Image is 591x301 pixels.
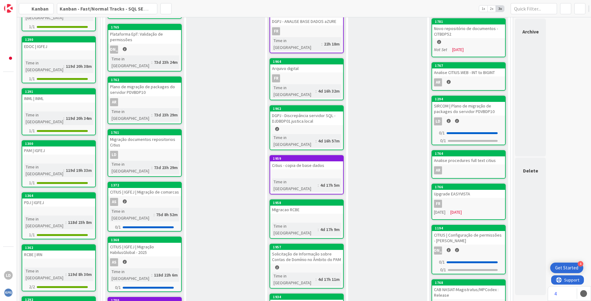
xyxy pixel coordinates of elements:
[432,225,506,274] a: 1194CITIUS | Configuração de permissões - [PERSON_NAME][PERSON_NAME]110/10/1
[273,201,343,205] div: 1958
[322,41,341,47] div: 22h 18m
[435,281,505,285] div: 1768
[22,23,95,31] div: 1/1
[319,182,341,189] div: 4d 17h 5m
[272,134,316,148] div: Time in [GEOGRAPHIC_DATA]
[270,106,343,111] div: 1962
[432,117,505,125] div: LD11
[317,276,341,283] div: 4d 17h 11m
[434,78,442,86] div: AR
[270,155,344,194] a: 1959Citius - copia de base dadosTime in [GEOGRAPHIC_DATA]:4d 17h 5m
[22,141,95,155] div: 1300PAM | IGFEJ
[29,24,35,30] span: 1 / 1
[29,232,35,238] span: 1 / 1
[270,161,343,169] div: Citius - copia de base dados
[432,231,505,245] div: CITIUS | Configuração de permissões - [PERSON_NAME]
[432,184,505,198] div: 1766Upgrade EASYVISTA
[152,111,179,118] div: 73d 23h 29m
[432,151,505,164] div: 1764Analise procedures full text citius
[270,244,343,264] div: 1957Solicitação de Informação sobre Contas de Domínio no Âmbito do PAM
[123,260,127,264] span: 1
[479,6,487,12] span: 1x
[270,105,344,150] a: 1962DGPJ - Discrepância servidor SQL - DJDBDP01.justica.local2Time in [GEOGRAPHIC_DATA]:4d 16h 57m
[110,55,151,69] div: Time in [GEOGRAPHIC_DATA]
[25,246,95,250] div: 1362
[270,200,343,214] div: 1958MIgracao RCBE
[319,226,341,233] div: 4d 17h 9m
[22,245,95,259] div: 1362RCBE | IRN
[151,59,152,66] span: :
[29,180,35,186] span: 1 / 1
[151,164,152,171] span: :
[487,6,496,12] span: 2x
[22,140,96,187] a: 1300PAM | IGFEJTime in [GEOGRAPHIC_DATA]:119d 19h 33m1/1
[152,59,179,66] div: 73d 23h 24m
[123,199,127,203] span: 2
[108,135,181,149] div: Migração documentos repositorios Citius
[273,59,343,64] div: 1964
[316,137,317,144] span: :
[60,6,155,12] b: Kanban - Fast/Normal Tracks - SQL SERVER
[432,156,505,164] div: Analise procedures full text citius
[108,188,181,196] div: CITIUS | IGFEJ | Migração de comarcas
[270,250,343,264] div: Solicitação de Informação sobre Contas de Domínio no Âmbito do PAM
[270,106,343,125] div: 1962DGPJ - Discrepância servidor SQL - DJDBDP01.justica.local
[110,258,118,266] div: AS
[32,5,49,12] span: Kanban
[22,89,95,103] div: 1291INML | INML
[434,209,445,216] span: [DATE]
[432,18,506,57] a: 1781Novo repositório de documentos - CITBDP521Not Set[DATE]
[318,182,319,189] span: :
[24,268,66,281] div: Time in [GEOGRAPHIC_DATA]
[270,199,344,239] a: 1958MIgracao RCBETime in [GEOGRAPHIC_DATA]:4d 17h 9m
[270,127,343,132] div: 2
[432,129,505,137] div: 0/1
[108,98,181,106] div: AR
[432,63,505,76] div: 1767Analise CITIUS.WEB - INT to BIGINT
[273,245,343,249] div: 1957
[108,24,182,72] a: 1765Plataforma EpT: Validação de permissões[PERSON_NAME]1Time in [GEOGRAPHIC_DATA]:73d 23h 24m
[108,237,182,292] a: 1368CITIUS | IGFEJ | Migração HabilusGlobal - 2025AS1Time in [GEOGRAPHIC_DATA]:118d 22h 6m0/1
[270,206,343,214] div: MIgracao RCBE
[317,137,341,144] div: 4d 16h 57m
[437,40,441,44] span: 1
[432,24,505,38] div: Novo repositório de documentos - CITBDP52
[108,182,181,188] div: 1372
[110,46,118,54] div: [PERSON_NAME]
[24,216,66,229] div: Time in [GEOGRAPHIC_DATA]
[25,37,95,42] div: 1290
[108,243,181,256] div: CITIUS | IGFEJ | Migração HabilusGlobal - 2025
[432,102,505,116] div: SIRCOM | Plano de migração de packages do servidor PDVBDP10
[108,284,181,291] div: 0/1
[435,151,505,156] div: 1764
[432,96,505,116] div: 1294SIRCOM | Plano de migração de packages do servidor PDVBDP10
[440,267,446,273] span: 0/1
[523,167,538,174] div: Delete
[29,76,35,82] span: 1 / 1
[110,108,151,122] div: Time in [GEOGRAPHIC_DATA]
[432,96,505,102] div: 1294
[111,130,181,135] div: 1761
[22,127,95,135] div: 1/1
[24,111,63,125] div: Time in [GEOGRAPHIC_DATA]
[22,141,95,146] div: 1300
[496,6,504,12] span: 3x
[22,244,96,291] a: 1362RCBE | IRNTime in [GEOGRAPHIC_DATA]:119d 8h 30m2/2
[455,248,459,252] span: 1
[108,24,181,30] div: 1765
[63,63,64,70] span: :
[272,223,318,236] div: Time in [GEOGRAPHIC_DATA]
[22,179,95,187] div: 1/1
[270,156,343,161] div: 1959
[111,238,181,242] div: 1368
[435,97,505,101] div: 1294
[115,224,121,230] span: 0 / 1
[154,211,155,218] span: :
[110,161,151,174] div: Time in [GEOGRAPHIC_DATA]
[272,178,318,192] div: Time in [GEOGRAPHIC_DATA]
[22,146,95,155] div: PAM | IGFEJ
[432,286,505,299] div: CAB NASIAT-Magistratus/MPCodex : Release
[578,261,583,267] div: 4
